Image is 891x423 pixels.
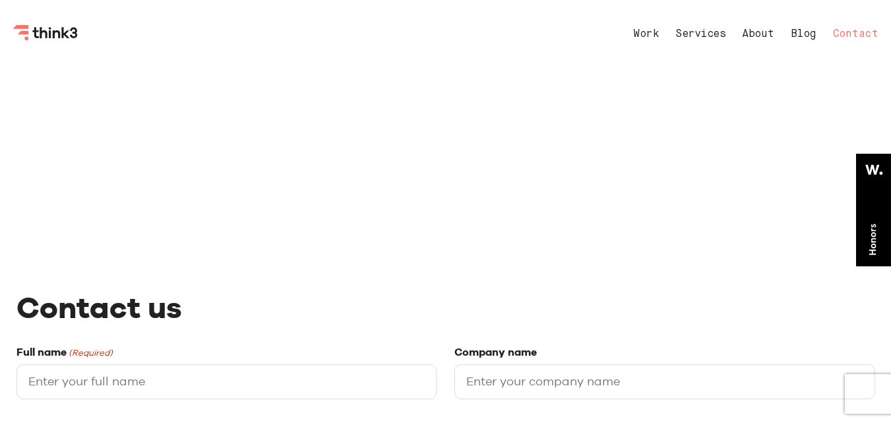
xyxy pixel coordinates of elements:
a: About [742,29,774,40]
h2: Contact us [16,288,875,327]
a: Think3 Logo [13,30,79,43]
a: Blog [791,29,816,40]
input: Enter your full name [16,364,437,399]
label: Full name [16,346,113,359]
a: Contact [833,29,878,40]
input: Enter your company name [454,364,875,399]
a: Work [633,29,659,40]
label: Company name [454,346,537,359]
a: Services [675,29,725,40]
span: (Required) [67,348,113,358]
